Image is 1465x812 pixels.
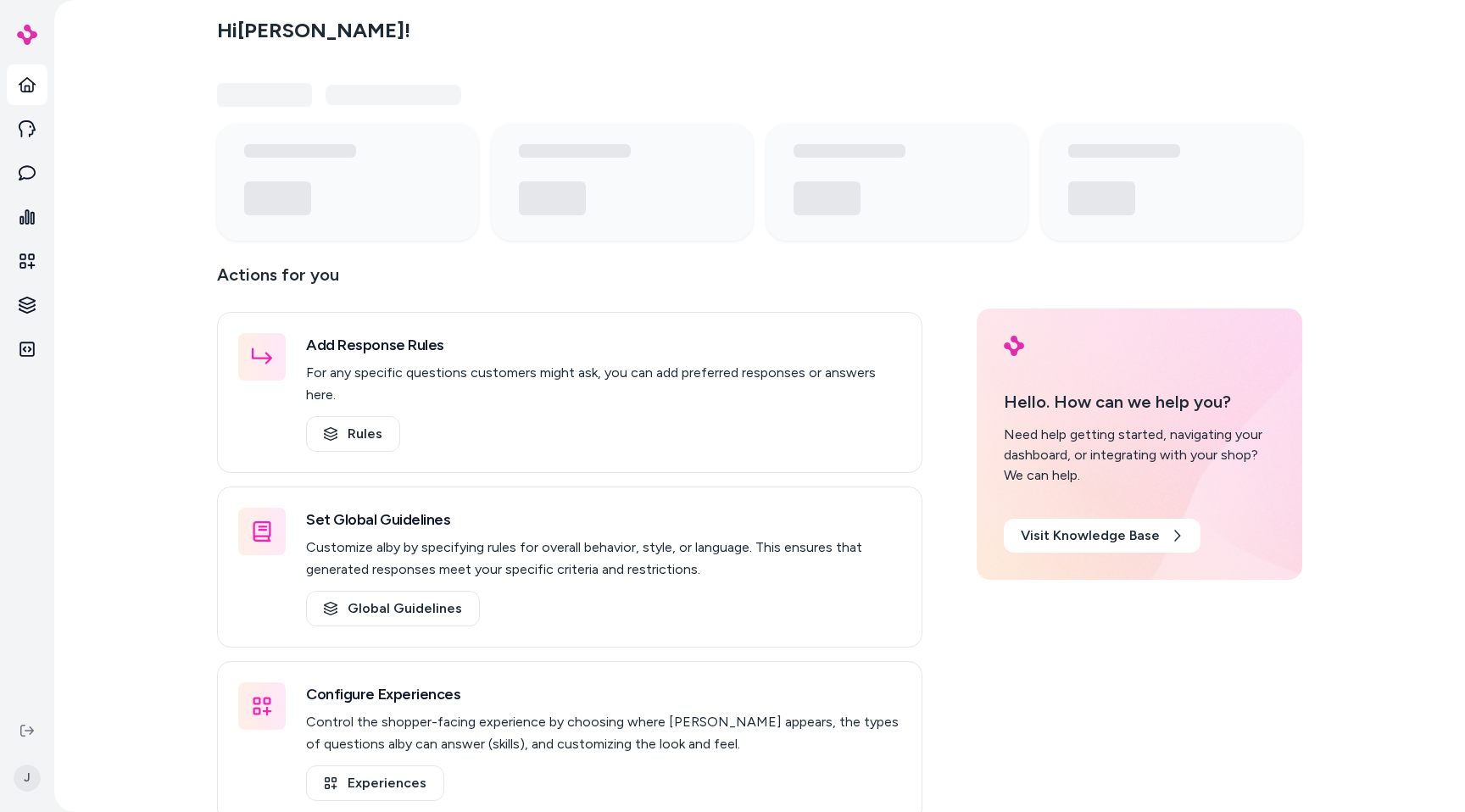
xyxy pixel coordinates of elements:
[1004,519,1200,553] a: Visit Knowledge Base
[306,508,901,531] h3: Set Global Guidelines
[14,765,41,792] span: J
[217,18,410,43] h2: Hi [PERSON_NAME] !
[10,751,44,805] button: J
[306,537,901,581] p: Customize alby by specifying rules for overall behavior, style, or language. This ensures that ge...
[306,416,400,452] a: Rules
[17,25,37,45] img: alby Logo
[306,765,444,801] a: Experiences
[217,261,922,302] p: Actions for you
[306,362,901,406] p: For any specific questions customers might ask, you can add preferred responses or answers here.
[306,682,901,706] h3: Configure Experiences
[306,711,901,755] p: Control the shopper-facing experience by choosing where [PERSON_NAME] appears, the types of quest...
[1004,389,1275,414] p: Hello. How can we help you?
[306,333,901,357] h3: Add Response Rules
[1004,425,1275,486] div: Need help getting started, navigating your dashboard, or integrating with your shop? We can help.
[306,591,480,626] a: Global Guidelines
[1004,336,1024,356] img: alby Logo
